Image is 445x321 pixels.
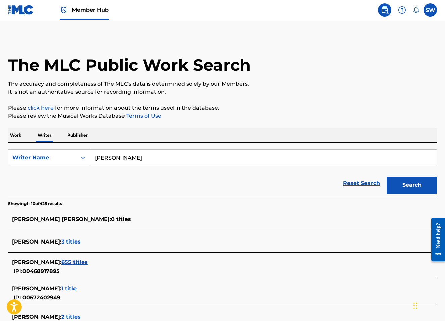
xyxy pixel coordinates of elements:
div: Writer Name [12,154,73,162]
a: Terms of Use [125,113,161,119]
div: User Menu [424,3,437,17]
span: Member Hub [72,6,109,14]
p: Work [8,128,23,142]
p: Showing 1 - 10 of 425 results [8,201,62,207]
iframe: Chat Widget [411,289,445,321]
p: Writer [36,128,53,142]
span: 1 title [61,285,77,292]
span: [PERSON_NAME] : [12,314,61,320]
div: Drag [413,296,417,316]
span: 00672402949 [22,294,60,301]
div: Help [395,3,409,17]
p: Please review the Musical Works Database [8,112,437,120]
h1: The MLC Public Work Search [8,55,251,75]
span: [PERSON_NAME] [PERSON_NAME] : [12,216,111,222]
span: 00468917895 [22,268,60,274]
span: IPI: [14,268,22,274]
img: Top Rightsholder [60,6,68,14]
span: 3 titles [61,238,81,245]
img: MLC Logo [8,5,34,15]
span: [PERSON_NAME] : [12,259,61,265]
a: click here [28,105,54,111]
iframe: Resource Center [426,211,445,268]
span: 2 titles [61,314,81,320]
span: 655 titles [61,259,88,265]
p: Please for more information about the terms used in the database. [8,104,437,112]
img: help [398,6,406,14]
img: search [381,6,389,14]
span: 0 titles [111,216,131,222]
span: [PERSON_NAME] : [12,238,61,245]
p: It is not an authoritative source for recording information. [8,88,437,96]
a: Reset Search [340,176,383,191]
button: Search [387,177,437,194]
span: IPI: [14,294,22,301]
div: Notifications [413,7,419,13]
a: Public Search [378,3,391,17]
p: Publisher [65,128,90,142]
form: Search Form [8,149,437,197]
span: [PERSON_NAME] : [12,285,61,292]
p: The accuracy and completeness of The MLC's data is determined solely by our Members. [8,80,437,88]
